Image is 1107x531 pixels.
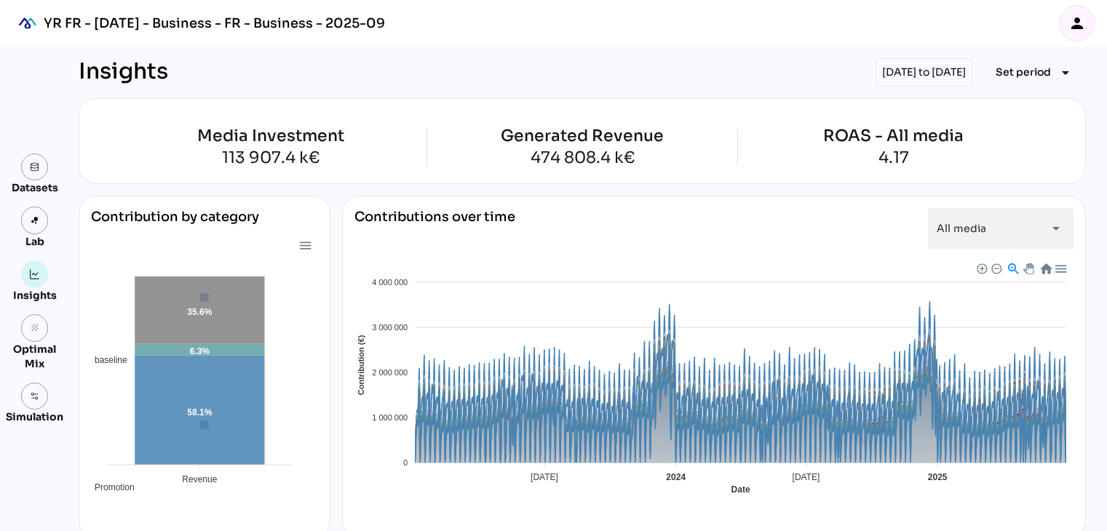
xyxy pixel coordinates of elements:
img: graph.svg [30,269,40,279]
div: mediaROI [12,7,44,39]
div: Optimal Mix [6,342,63,371]
tspan: 3 000 000 [372,323,408,332]
div: Insights [13,288,57,303]
span: Promotion [84,482,135,492]
button: Expand "Set period" [984,60,1086,86]
text: Contribution (€) [357,335,365,395]
div: Zoom In [976,263,986,273]
tspan: 2 000 000 [372,368,408,377]
div: Generated Revenue [501,128,664,144]
div: Zoom Out [991,263,1001,273]
div: 4.17 [823,150,964,166]
tspan: 1 000 000 [372,413,408,422]
img: data.svg [30,162,40,172]
div: [DATE] to [DATE] [876,58,972,87]
div: Menu [298,239,311,251]
div: Datasets [12,180,58,195]
div: Media Investment [116,128,426,144]
div: Contributions over time [354,208,515,249]
tspan: 2024 [666,472,686,482]
tspan: 0 [403,458,408,467]
tspan: [DATE] [531,472,558,482]
div: 113 907.4 k€ [116,150,426,166]
div: Panning [1023,263,1032,272]
div: YR FR - [DATE] - Business - FR - Business - 2025-09 [44,15,385,32]
text: Date [731,484,750,495]
span: Set period [996,63,1051,81]
i: arrow_drop_down [1047,220,1065,237]
i: person [1068,15,1086,32]
div: Reset Zoom [1039,262,1052,274]
tspan: Revenue [182,474,217,484]
div: 474 808.4 k€ [501,150,664,166]
div: Selection Zoom [1007,262,1019,274]
img: settings.svg [30,391,40,402]
i: grain [30,323,40,333]
div: Menu [1054,262,1066,274]
i: arrow_drop_down [1057,64,1074,81]
img: lab.svg [30,215,40,225]
div: Insights [79,58,168,87]
div: Simulation [6,410,63,424]
tspan: [DATE] [793,472,820,482]
div: Contribution by category [91,208,318,237]
span: All media [937,222,986,235]
div: ROAS - All media [823,128,964,144]
tspan: 4 000 000 [372,278,408,287]
tspan: 2025 [928,472,948,482]
div: Lab [19,234,51,249]
span: baseline [84,355,127,365]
